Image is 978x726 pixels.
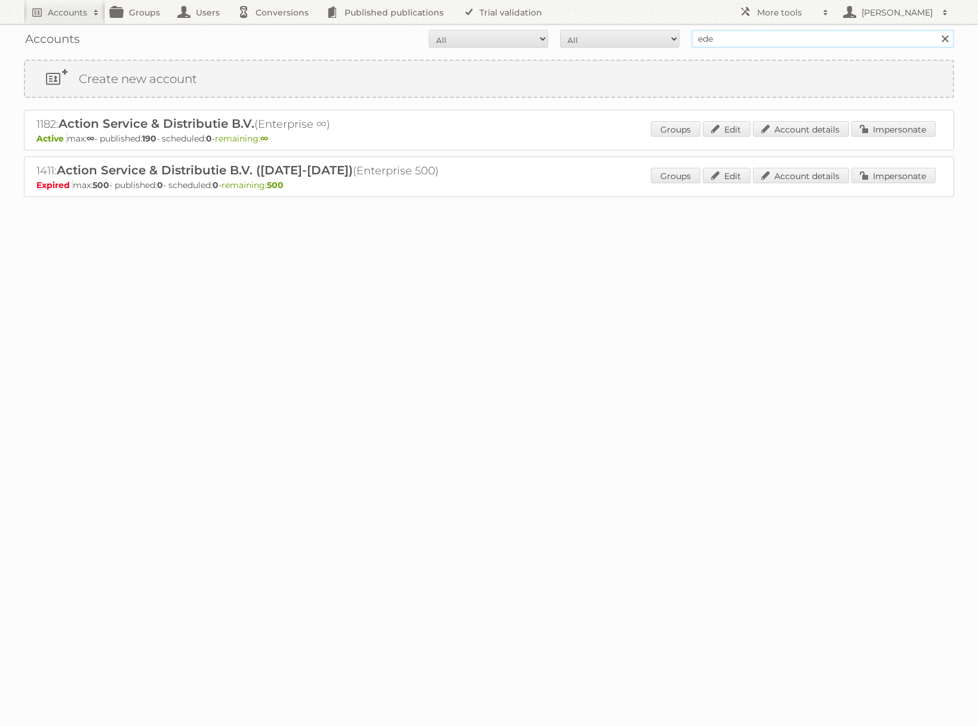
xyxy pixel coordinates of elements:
a: Account details [753,121,849,137]
h2: [PERSON_NAME] [859,7,936,19]
h2: More tools [757,7,817,19]
a: Account details [753,168,849,183]
span: remaining: [222,180,284,190]
strong: 0 [213,180,219,190]
p: max: - published: - scheduled: - [36,133,942,144]
strong: ∞ [87,133,94,144]
span: Action Service & Distributie B.V. [59,116,254,131]
span: Active [36,133,67,144]
span: Expired [36,180,73,190]
h2: Accounts [48,7,87,19]
h2: 1411: (Enterprise 500) [36,163,454,179]
strong: 500 [267,180,284,190]
span: remaining: [215,133,268,144]
a: Impersonate [851,121,936,137]
strong: 0 [157,180,163,190]
span: Action Service & Distributie B.V. ([DATE]-[DATE]) [57,163,353,177]
a: Edit [703,121,751,137]
strong: 500 [93,180,109,190]
a: Create new account [25,61,953,97]
h2: 1182: (Enterprise ∞) [36,116,454,132]
a: Groups [651,168,700,183]
strong: 0 [206,133,212,144]
p: max: - published: - scheduled: - [36,180,942,190]
a: Groups [651,121,700,137]
a: Edit [703,168,751,183]
strong: 190 [142,133,156,144]
a: Impersonate [851,168,936,183]
strong: ∞ [260,133,268,144]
